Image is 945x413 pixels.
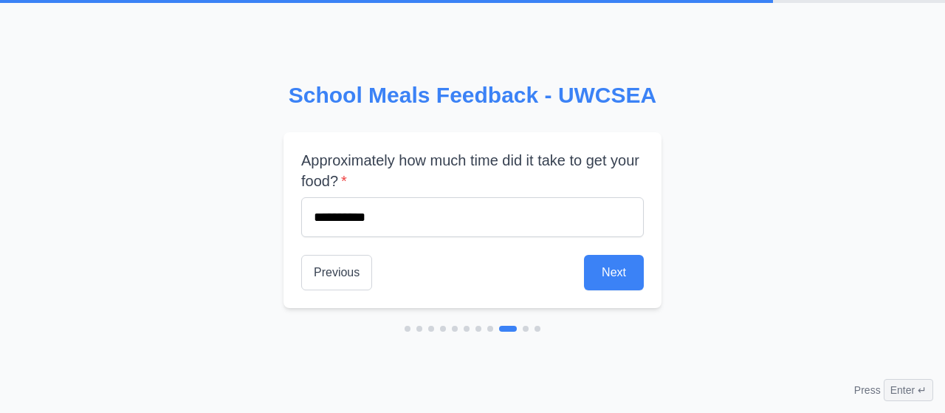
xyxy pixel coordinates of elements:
button: Next [584,255,644,290]
h2: School Meals Feedback - UWCSEA [283,82,661,109]
span: Enter ↵ [884,379,933,401]
button: Previous [301,255,372,290]
label: Approximately how much time did it take to get your food? [301,150,644,191]
div: Press [854,379,933,401]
